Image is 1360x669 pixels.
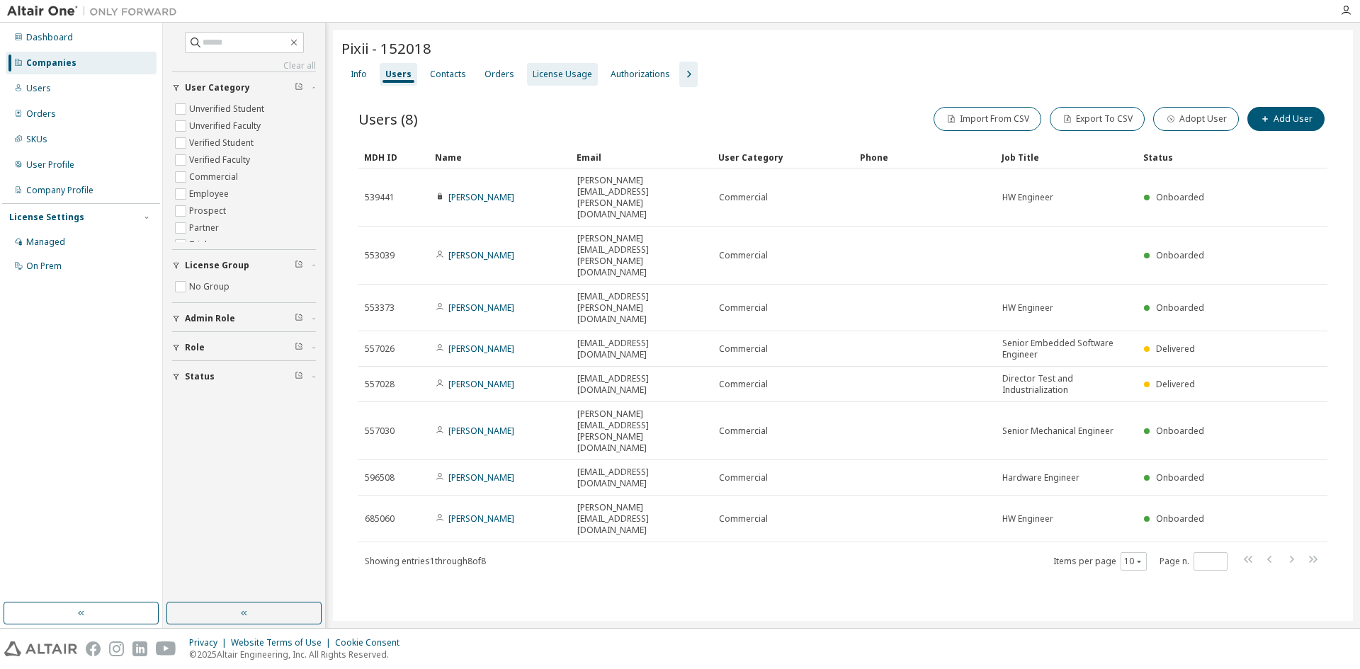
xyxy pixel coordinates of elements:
img: instagram.svg [109,641,124,656]
div: Managed [26,236,65,248]
div: User Category [718,146,849,168]
label: Commercial [189,168,241,185]
span: Onboarded [1156,191,1204,203]
span: Page n. [1160,552,1228,571]
span: Clear filter [295,82,303,93]
label: Verified Faculty [189,151,253,168]
div: User Profile [26,159,74,171]
span: Commercial [719,192,768,203]
div: Companies [26,57,76,69]
span: Onboarded [1156,302,1204,314]
span: 685060 [365,513,395,525]
span: Role [185,342,205,353]
div: Phone [860,146,990,168]
div: Website Terms of Use [231,637,335,648]
span: Commercial [719,513,768,525]
div: Privacy [189,637,231,648]
span: Onboarded [1156,249,1204,261]
span: Commercial [719,379,768,390]
img: youtube.svg [156,641,176,656]
span: Clear filter [295,371,303,382]
span: [PERSON_NAME][EMAIL_ADDRESS][PERSON_NAME][DOMAIN_NAME] [577,233,706,278]
a: [PERSON_NAME] [448,302,514,314]
div: SKUs [26,134,47,145]
span: 553039 [365,250,395,261]
button: Export To CSV [1050,107,1145,131]
span: Onboarded [1156,425,1204,437]
span: Items per page [1053,552,1147,571]
img: Altair One [7,4,184,18]
span: User Category [185,82,250,93]
span: Status [185,371,215,382]
span: [PERSON_NAME][EMAIL_ADDRESS][PERSON_NAME][DOMAIN_NAME] [577,175,706,220]
span: [PERSON_NAME][EMAIL_ADDRESS][DOMAIN_NAME] [577,502,706,536]
button: Import From CSV [934,107,1041,131]
a: [PERSON_NAME] [448,378,514,390]
div: Info [351,69,367,80]
label: Prospect [189,202,229,219]
span: Users (8) [358,109,418,129]
span: Commercial [719,250,768,261]
button: User Category [172,72,316,103]
span: HW Engineer [1002,192,1053,203]
span: [EMAIL_ADDRESS][DOMAIN_NAME] [577,373,706,396]
span: HW Engineer [1002,302,1053,314]
button: Admin Role [172,303,316,334]
button: Add User [1247,107,1325,131]
span: Clear filter [295,313,303,324]
label: Unverified Student [189,101,267,118]
span: 557028 [365,379,395,390]
span: Clear filter [295,342,303,353]
img: altair_logo.svg [4,641,77,656]
span: Pixii - 152018 [341,38,431,58]
span: Delivered [1156,343,1195,355]
button: Role [172,332,316,363]
span: License Group [185,260,249,271]
span: [EMAIL_ADDRESS][PERSON_NAME][DOMAIN_NAME] [577,291,706,325]
div: MDH ID [364,146,424,168]
a: [PERSON_NAME] [448,513,514,525]
span: Senior Mechanical Engineer [1002,425,1113,437]
a: [PERSON_NAME] [448,191,514,203]
span: Hardware Engineer [1002,472,1079,484]
span: Admin Role [185,313,235,324]
div: License Usage [533,69,592,80]
span: 596508 [365,472,395,484]
span: 539441 [365,192,395,203]
span: Showing entries 1 through 8 of 8 [365,555,486,567]
a: Clear all [172,60,316,72]
span: Onboarded [1156,471,1204,484]
div: Authorizations [611,69,670,80]
div: Company Profile [26,185,93,196]
div: Cookie Consent [335,637,408,648]
button: 10 [1124,556,1143,567]
label: No Group [189,278,232,295]
label: Employee [189,185,232,202]
img: linkedin.svg [132,641,147,656]
div: Dashboard [26,32,73,43]
button: Adopt User [1153,107,1239,131]
label: Trial [189,236,210,253]
span: HW Engineer [1002,513,1053,525]
span: [EMAIL_ADDRESS][DOMAIN_NAME] [577,467,706,489]
span: [EMAIL_ADDRESS][DOMAIN_NAME] [577,338,706,360]
div: Contacts [430,69,466,80]
button: License Group [172,250,316,281]
span: 557030 [365,425,395,437]
a: [PERSON_NAME] [448,425,514,437]
span: Commercial [719,302,768,314]
span: Onboarded [1156,513,1204,525]
div: License Settings [9,212,84,223]
label: Verified Student [189,135,256,151]
button: Status [172,361,316,392]
div: Email [577,146,707,168]
div: Users [26,83,51,94]
a: [PERSON_NAME] [448,343,514,355]
div: Orders [26,108,56,120]
span: [PERSON_NAME][EMAIL_ADDRESS][PERSON_NAME][DOMAIN_NAME] [577,408,706,454]
span: Director Test and Industrialization [1002,373,1131,396]
p: © 2025 Altair Engineering, Inc. All Rights Reserved. [189,648,408,661]
a: [PERSON_NAME] [448,471,514,484]
div: Users [385,69,412,80]
span: Delivered [1156,378,1195,390]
